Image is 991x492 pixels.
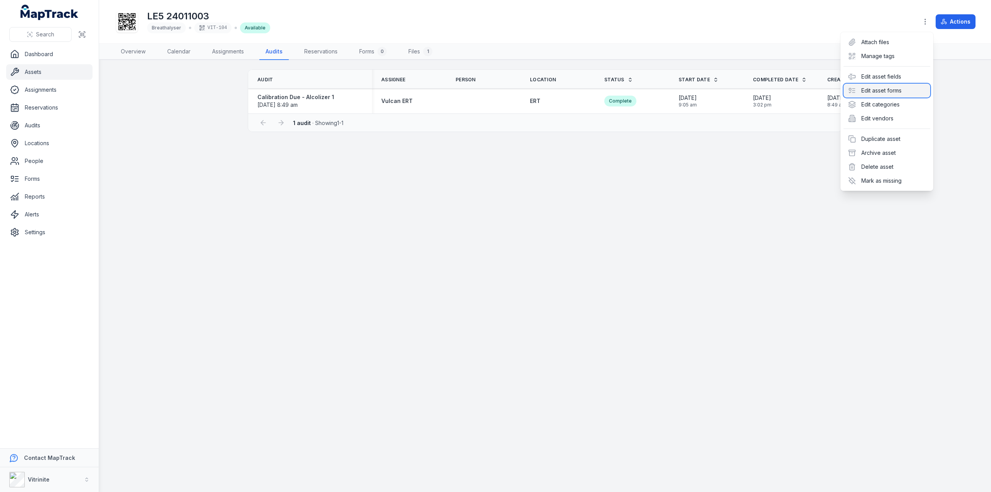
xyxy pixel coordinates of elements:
div: Edit categories [844,98,930,111]
div: Mark as missing [844,174,930,188]
div: Edit asset fields [844,70,930,84]
div: Edit asset forms [844,84,930,98]
div: Archive asset [844,146,930,160]
div: Duplicate asset [844,132,930,146]
div: Attach files [844,35,930,49]
div: Manage tags [844,49,930,63]
div: Edit vendors [844,111,930,125]
div: Delete asset [844,160,930,174]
